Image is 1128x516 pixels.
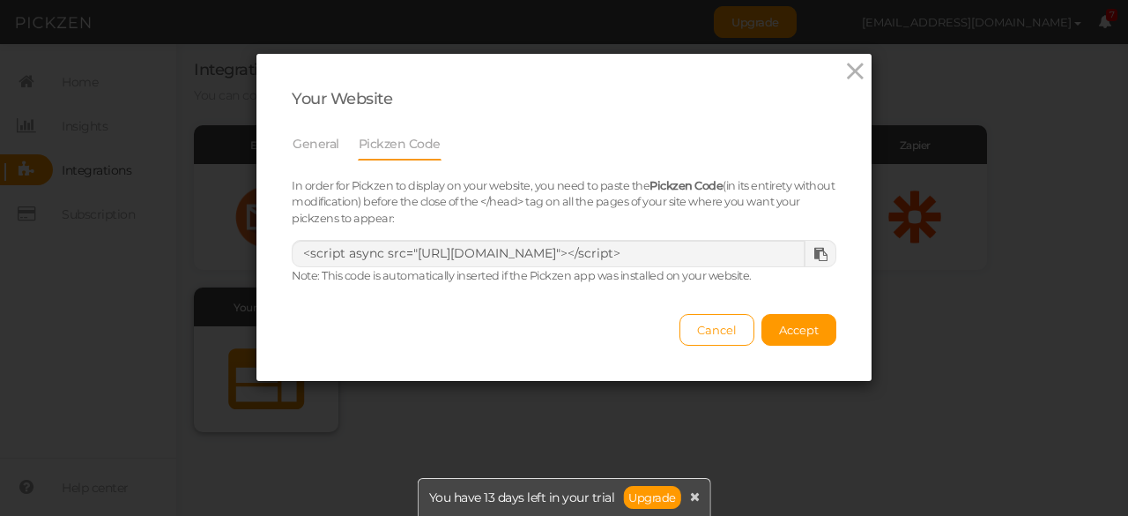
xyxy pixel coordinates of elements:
[358,127,442,161] a: Pickzen Code
[697,323,737,337] span: Cancel
[292,89,392,108] span: Your Website
[649,179,723,192] b: Pickzen Code
[292,127,340,161] a: General
[779,323,819,337] span: Accept
[292,269,752,282] small: Note: This code is automatically inserted if the Pickzen app was installed on your website.
[623,486,681,509] a: Upgrade
[292,240,836,268] textarea: <script async src="[URL][DOMAIN_NAME]"></script>
[292,179,835,226] small: In order for Pickzen to display on your website, you need to paste the (in its entirety without m...
[429,491,615,504] span: You have 13 days left in your trial
[761,314,836,346] button: Accept
[679,314,754,346] button: Cancel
